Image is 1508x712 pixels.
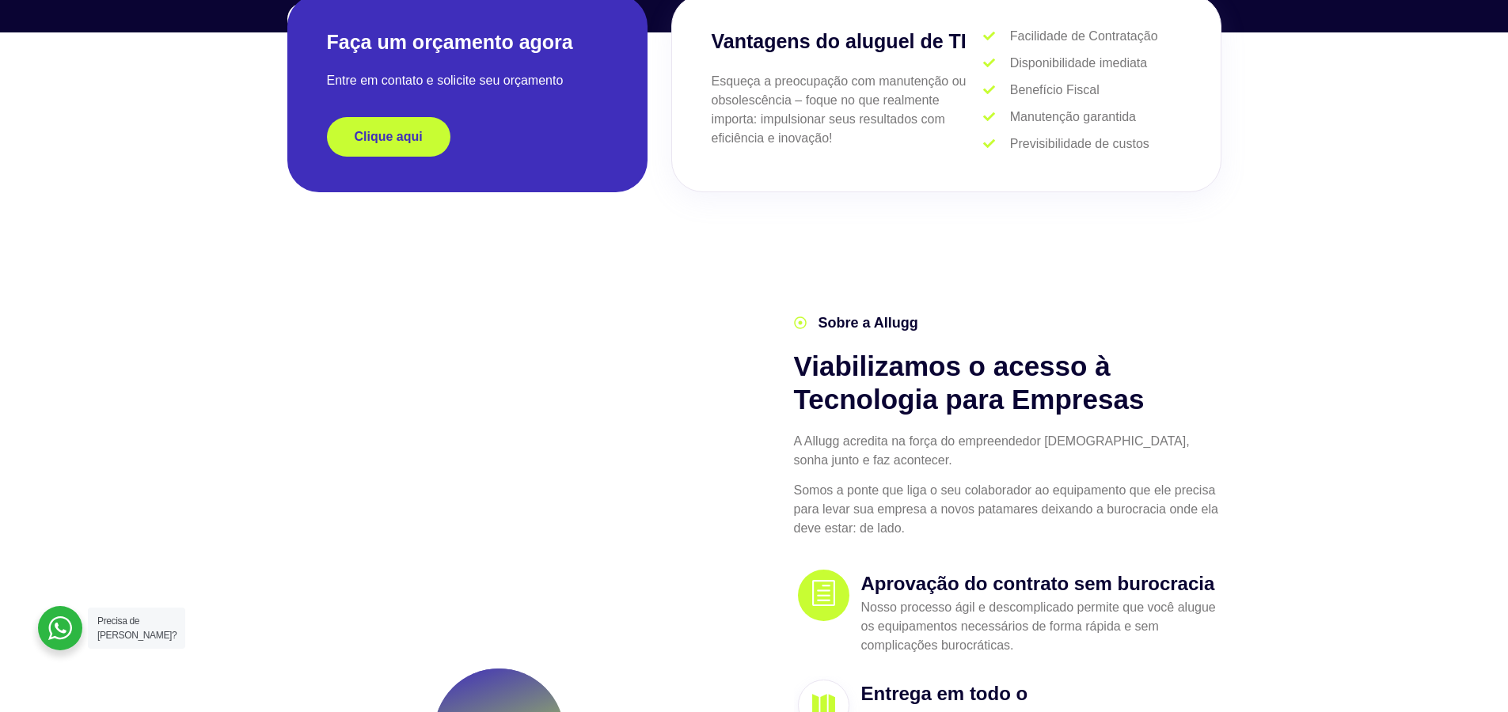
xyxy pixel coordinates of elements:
div: Widget de chat [1429,636,1508,712]
h2: Faça um orçamento agora [327,29,608,55]
p: Entre em contato e solicite seu orçamento [327,71,608,90]
span: Precisa de [PERSON_NAME]? [97,615,177,641]
span: Previsibilidade de custos [1006,134,1149,153]
a: Clique aqui [327,117,450,157]
span: Sobre a Allugg [815,312,918,334]
span: Clique aqui [355,131,423,143]
h3: Vantagens do aluguel de TI [712,27,984,57]
span: Manutenção garantida [1006,108,1136,127]
h3: Aprovação do contrato sem burocracia [861,570,1217,598]
iframe: Chat Widget [1429,636,1508,712]
span: Disponibilidade imediata [1006,54,1147,73]
span: Facilidade de Contratação [1006,27,1158,46]
p: Esqueça a preocupação com manutenção ou obsolescência – foque no que realmente importa: impulsion... [712,72,984,148]
p: Somos a ponte que liga o seu colaborador ao equipamento que ele precisa para levar sua empresa a ... [794,481,1221,538]
h2: Viabilizamos o acesso à Tecnologia para Empresas [794,350,1221,416]
span: Benefício Fiscal [1006,81,1100,100]
p: A Allugg acredita na força do empreendedor [DEMOGRAPHIC_DATA], sonha junto e faz acontecer. [794,432,1221,470]
p: Nosso processo ágil e descomplicado permite que você alugue os equipamentos necessários de forma ... [861,598,1217,655]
